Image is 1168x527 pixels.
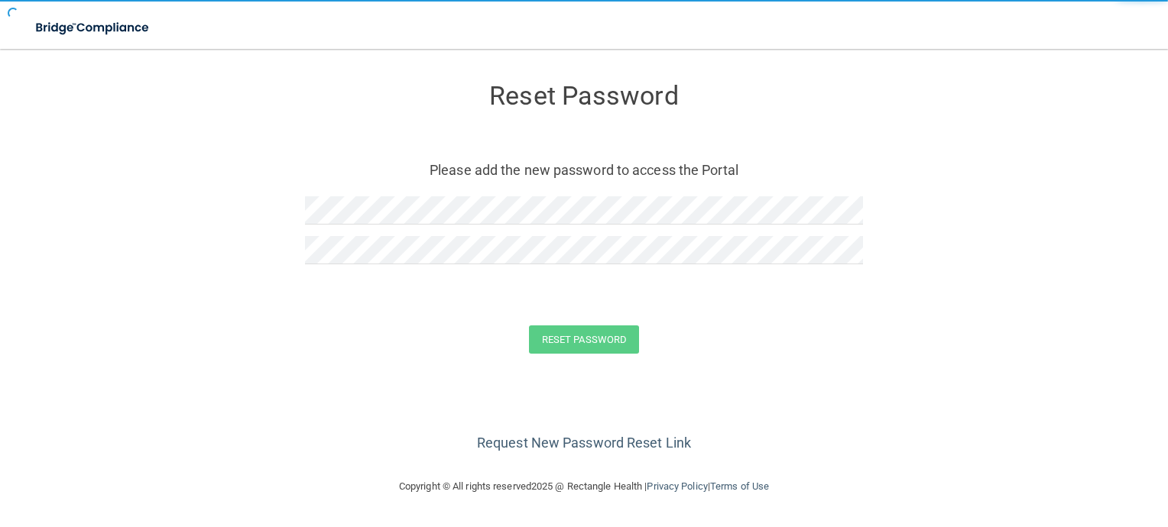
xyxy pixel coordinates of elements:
[647,480,707,492] a: Privacy Policy
[529,325,639,354] button: Reset Password
[316,157,852,183] p: Please add the new password to access the Portal
[23,12,164,44] img: bridge_compliance_login_screen.278c3ca4.svg
[710,480,769,492] a: Terms of Use
[305,82,863,110] h3: Reset Password
[305,462,863,511] div: Copyright © All rights reserved 2025 @ Rectangle Health | |
[477,435,691,451] a: Request New Password Reset Link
